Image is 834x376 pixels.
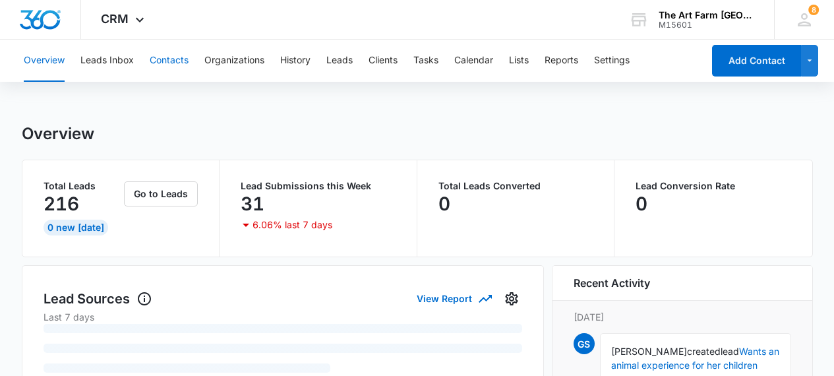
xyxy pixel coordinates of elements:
button: View Report [417,287,491,310]
button: Calendar [454,40,493,82]
button: Lists [509,40,529,82]
button: Reports [545,40,578,82]
a: Go to Leads [124,188,198,199]
button: History [280,40,311,82]
p: Total Leads [44,181,122,191]
p: [DATE] [574,310,791,324]
div: account name [659,10,755,20]
span: lead [721,346,739,357]
span: 8 [808,5,819,15]
button: Clients [369,40,398,82]
p: Lead Submissions this Week [241,181,396,191]
button: Settings [501,288,522,309]
button: Tasks [413,40,438,82]
p: Last 7 days [44,310,522,324]
span: created [687,346,721,357]
button: Settings [594,40,630,82]
p: Total Leads Converted [438,181,593,191]
button: Add Contact [712,45,801,77]
span: [PERSON_NAME] [611,346,687,357]
div: notifications count [808,5,819,15]
p: Lead Conversion Rate [636,181,791,191]
span: CRM [101,12,129,26]
button: Contacts [150,40,189,82]
h1: Lead Sources [44,289,152,309]
div: 0 New [DATE] [44,220,108,235]
h1: Overview [22,124,94,144]
button: Leads Inbox [80,40,134,82]
p: 31 [241,193,264,214]
span: GS [574,333,595,354]
button: Overview [24,40,65,82]
button: Go to Leads [124,181,198,206]
h6: Recent Activity [574,275,650,291]
button: Organizations [204,40,264,82]
button: Leads [326,40,353,82]
p: 6.06% last 7 days [253,220,332,230]
div: account id [659,20,755,30]
p: 0 [636,193,647,214]
p: 0 [438,193,450,214]
p: 216 [44,193,79,214]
